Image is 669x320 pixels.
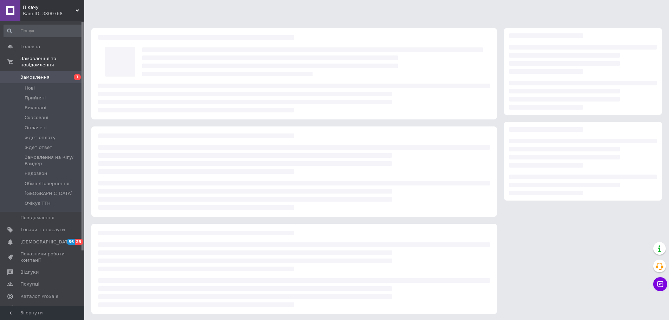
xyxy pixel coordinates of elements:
[25,115,48,121] span: Скасовані
[25,105,46,111] span: Виконані
[25,170,47,177] span: недозвон
[25,125,47,131] span: Оплачені
[20,215,54,221] span: Повідомлення
[20,305,45,312] span: Аналітика
[25,200,51,207] span: Очікує ТТН
[25,85,35,91] span: Нові
[20,239,72,245] span: [DEMOGRAPHIC_DATA]
[25,154,82,167] span: Замовлення на Кігу/Райдер
[653,277,667,291] button: Чат з покупцем
[75,239,83,245] span: 23
[23,11,84,17] div: Ваш ID: 3800768
[20,269,39,275] span: Відгуки
[25,181,70,187] span: Обмін/Повернення
[74,74,81,80] span: 1
[20,44,40,50] span: Головна
[25,95,46,101] span: Прийняті
[20,227,65,233] span: Товари та послуги
[20,281,39,287] span: Покупці
[20,74,50,80] span: Замовлення
[67,239,75,245] span: 56
[23,4,76,11] span: Пікачу
[25,144,52,151] span: ждет ответ
[25,135,55,141] span: ждет оплату
[20,251,65,263] span: Показники роботи компанії
[20,293,58,300] span: Каталог ProSale
[20,55,84,68] span: Замовлення та повідомлення
[25,190,73,197] span: [GEOGRAPHIC_DATA]
[4,25,83,37] input: Пошук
